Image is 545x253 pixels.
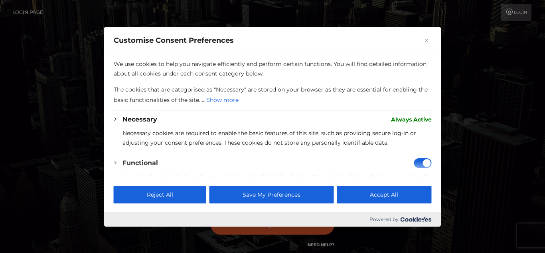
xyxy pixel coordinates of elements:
[114,186,206,203] button: Reject All
[114,59,432,78] p: We use cookies to help you navigate efficiently and perform certain functions. You will find deta...
[414,158,432,167] input: Disable Functional
[205,94,239,105] button: Show more
[122,114,157,124] button: Necessary
[104,26,441,226] div: Customise Consent Preferences
[337,186,431,203] button: Accept All
[122,128,432,147] p: Necessary cookies are required to enable the basic features of this site, such as providing secur...
[425,38,429,42] img: Close
[114,84,432,105] p: The cookies that are categorised as "Necessary" are stored on your browser as they are essential ...
[391,114,432,124] span: Always Active
[104,212,441,227] div: Powered by
[209,186,334,203] button: Save My Preferences
[114,35,234,45] span: Customise Consent Preferences
[401,217,432,222] img: Cookieyes logo
[422,35,432,45] button: Close
[122,158,158,167] button: Functional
